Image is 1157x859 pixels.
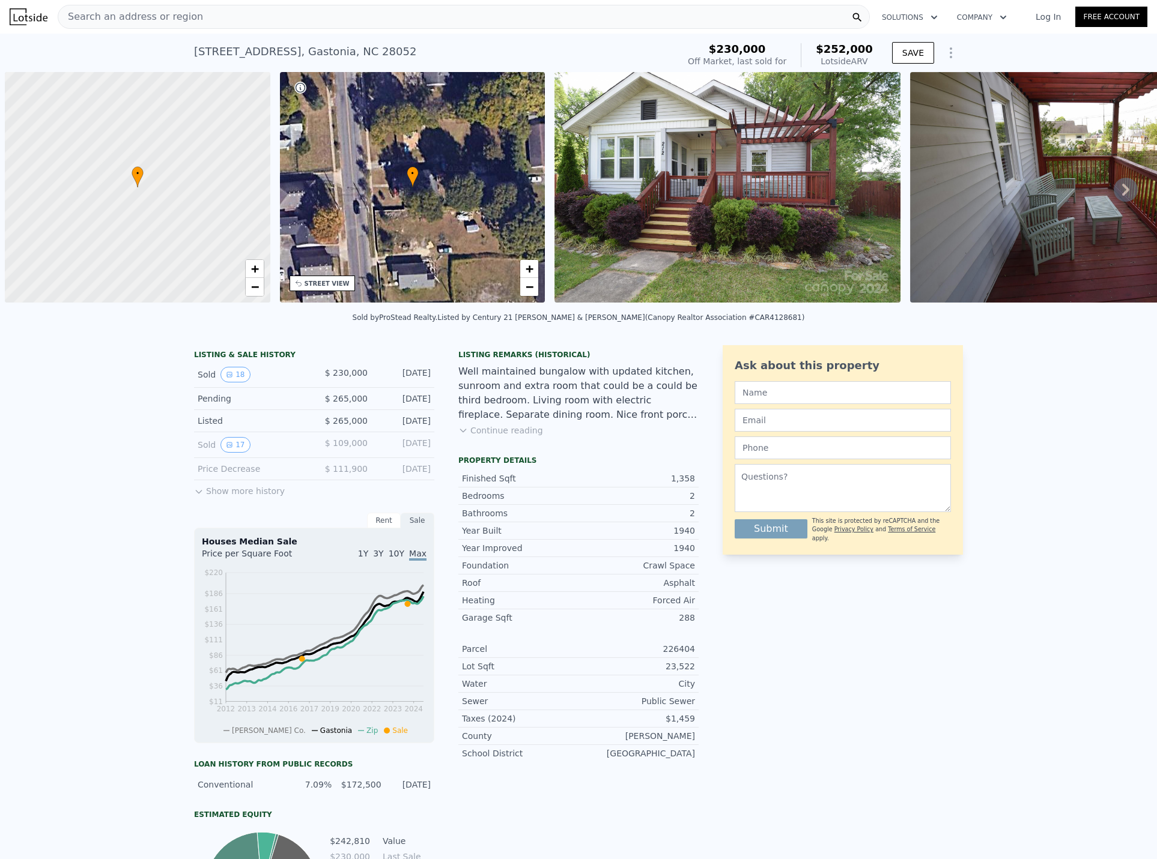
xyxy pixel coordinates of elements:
tspan: $136 [204,620,223,628]
div: 1,358 [578,472,695,484]
span: Gastonia [320,726,352,735]
div: Lotside ARV [816,55,873,67]
button: Show Options [939,41,963,65]
div: [GEOGRAPHIC_DATA] [578,747,695,759]
div: Listed by Century 21 [PERSON_NAME] & [PERSON_NAME] (Canopy Realtor Association #CAR4128681) [437,313,804,322]
div: Listed [198,415,305,427]
span: + [526,261,533,276]
div: Asphalt [578,577,695,589]
tspan: 2024 [404,705,423,713]
div: 23,522 [578,660,695,672]
div: Year Built [462,525,578,537]
div: Parcel [462,643,578,655]
div: Sold [198,367,305,382]
div: 288 [578,612,695,624]
tspan: $111 [204,636,223,644]
a: Log In [1021,11,1075,23]
div: Loan history from public records [194,759,434,769]
span: • [407,168,419,179]
span: Max [409,549,427,561]
tspan: $86 [209,651,223,660]
button: Solutions [872,7,947,28]
span: 10Y [389,549,404,558]
span: Search an address or region [58,10,203,24]
span: Zip [366,726,378,735]
div: LISTING & SALE HISTORY [194,350,434,362]
div: $172,500 [339,779,381,791]
div: Taxes (2024) [462,713,578,725]
div: Sewer [462,695,578,707]
button: Submit [735,519,807,538]
div: 1940 [578,542,695,554]
span: • [132,168,144,179]
div: Crawl Space [578,559,695,571]
div: Roof [462,577,578,589]
div: [STREET_ADDRESS] , Gastonia , NC 28052 [194,43,416,60]
td: $242,810 [329,834,371,848]
button: Show more history [194,480,285,497]
div: Heating [462,594,578,606]
div: Houses Median Sale [202,535,427,547]
div: Year Improved [462,542,578,554]
span: − [526,279,533,294]
div: Off Market, last sold for [688,55,786,67]
tspan: $161 [204,605,223,613]
img: Lotside [10,8,47,25]
span: $ 230,000 [325,368,368,378]
div: • [132,166,144,187]
div: 2 [578,507,695,519]
tspan: $61 [209,666,223,675]
div: Estimated Equity [194,810,434,819]
a: Free Account [1075,7,1147,27]
div: Ask about this property [735,357,951,374]
button: View historical data [220,437,250,453]
span: Sale [392,726,408,735]
tspan: $186 [204,589,223,598]
span: $ 109,000 [325,438,368,448]
button: Company [947,7,1016,28]
div: [DATE] [377,437,431,453]
tspan: $11 [209,698,223,706]
button: View historical data [220,367,250,382]
button: Continue reading [458,424,543,436]
tspan: 2023 [384,705,402,713]
div: Sale [401,513,434,528]
span: − [251,279,258,294]
tspan: 2016 [279,705,298,713]
div: Listing Remarks (Historical) [458,350,699,360]
div: [DATE] [389,779,431,791]
tspan: 2020 [342,705,360,713]
div: $1,459 [578,713,695,725]
a: Zoom in [246,260,264,278]
div: 2 [578,490,695,502]
tspan: 2019 [321,705,339,713]
div: County [462,730,578,742]
tspan: $220 [204,568,223,577]
input: Phone [735,436,951,459]
div: Price per Square Foot [202,547,314,567]
div: Property details [458,456,699,465]
span: 1Y [358,549,368,558]
a: Privacy Policy [834,526,873,532]
div: [DATE] [377,393,431,405]
div: Bedrooms [462,490,578,502]
span: $230,000 [709,43,766,55]
tspan: 2014 [258,705,277,713]
div: • [407,166,419,187]
div: City [578,678,695,690]
a: Zoom out [246,278,264,296]
tspan: 2022 [363,705,381,713]
div: Forced Air [578,594,695,606]
a: Zoom out [520,278,538,296]
span: + [251,261,258,276]
div: Lot Sqft [462,660,578,672]
div: This site is protected by reCAPTCHA and the Google and apply. [812,517,951,543]
input: Email [735,409,951,432]
a: Terms of Service [888,526,935,532]
tspan: 2017 [300,705,319,713]
div: [DATE] [377,367,431,382]
div: Pending [198,393,305,405]
div: Sold by ProStead Realty . [353,313,438,322]
div: Conventional [198,779,282,791]
span: $ 111,900 [325,464,368,474]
